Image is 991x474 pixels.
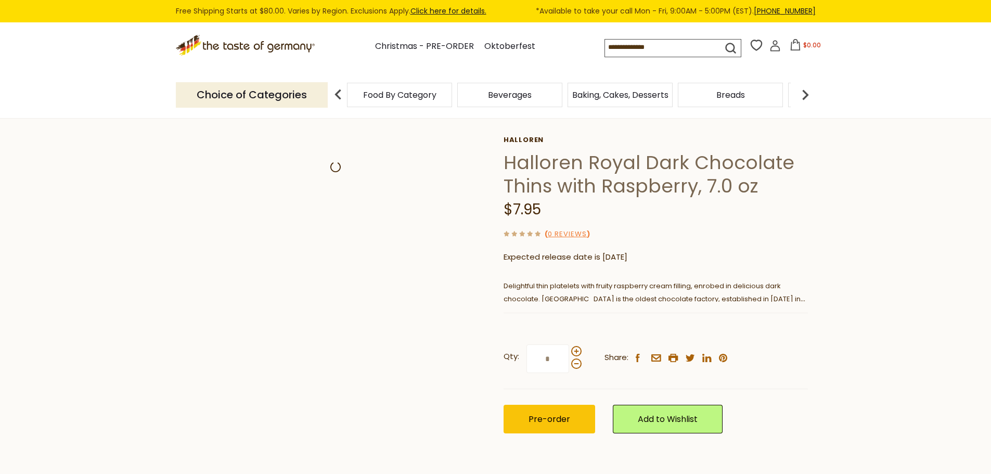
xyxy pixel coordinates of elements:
span: ( ) [545,229,590,239]
span: *Available to take your call Mon - Fri, 9:00AM - 5:00PM (EST). [536,5,816,17]
a: Breads [716,91,745,99]
a: Baking, Cakes, Desserts [572,91,668,99]
a: Add to Wishlist [613,405,723,433]
input: Qty: [526,344,569,373]
a: Halloren [504,136,808,144]
a: Christmas - PRE-ORDER [375,40,474,54]
img: next arrow [795,84,816,105]
div: Free Shipping Starts at $80.00. Varies by Region. Exclusions Apply. [176,5,816,17]
strong: Qty: [504,350,519,363]
button: $0.00 [783,39,827,55]
button: Pre-order [504,405,595,433]
span: Delightful thin platelets with fruity raspberry cream filling, enrobed in delicious dark chocolat... [504,281,805,317]
p: Expected release date is [DATE] [504,251,808,264]
span: $7.95 [504,199,541,220]
a: [PHONE_NUMBER] [754,6,816,16]
a: Oktoberfest [484,40,535,54]
a: Beverages [488,91,532,99]
span: $0.00 [803,41,821,49]
span: Pre-order [529,413,570,425]
img: previous arrow [328,84,349,105]
a: Food By Category [363,91,436,99]
a: 0 Reviews [548,229,587,240]
h1: Halloren Royal Dark Chocolate Thins with Raspberry, 7.0 oz [504,151,808,198]
p: Choice of Categories [176,82,328,108]
span: Share: [604,351,628,364]
a: Click here for details. [410,6,486,16]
